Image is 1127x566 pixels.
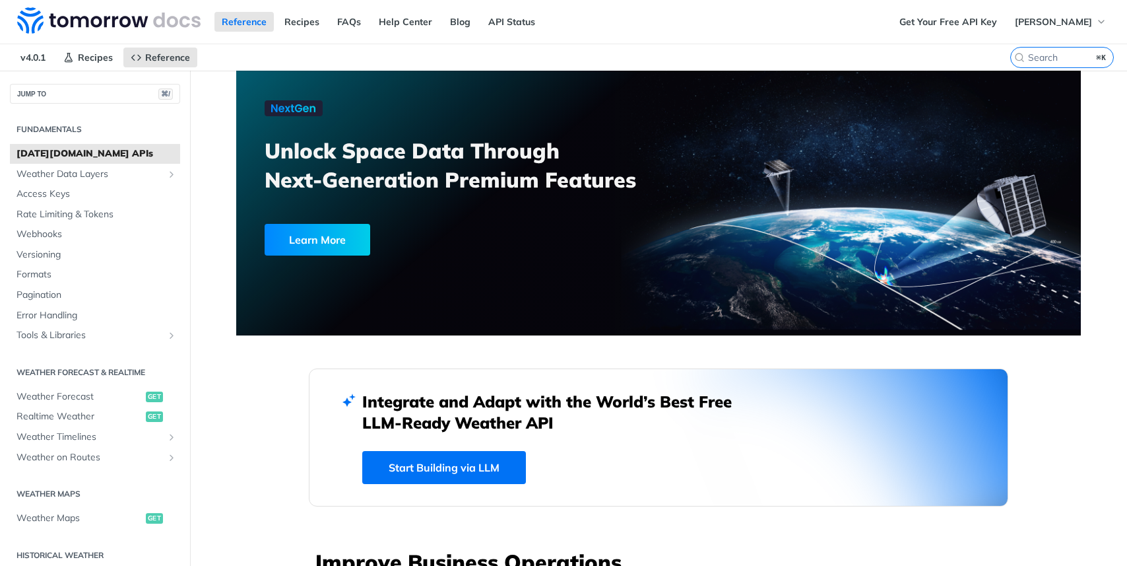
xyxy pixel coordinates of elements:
[16,188,177,201] span: Access Keys
[145,52,190,63] span: Reference
[10,367,180,378] h2: Weather Forecast & realtime
[10,306,180,326] a: Error Handling
[16,208,177,221] span: Rate Limiting & Tokens
[10,84,180,104] button: JUMP TO⌘/
[16,410,143,423] span: Realtime Weather
[16,147,177,160] span: [DATE][DOMAIN_NAME] APIs
[371,12,439,32] a: Help Center
[158,88,173,100] span: ⌘/
[16,228,177,241] span: Webhooks
[123,48,197,67] a: Reference
[10,326,180,345] a: Tools & LibrariesShow subpages for Tools & Libraries
[78,52,113,63] span: Recipes
[16,289,177,302] span: Pagination
[16,268,177,281] span: Formats
[16,168,163,181] span: Weather Data Layers
[10,184,180,204] a: Access Keys
[146,411,163,422] span: get
[1014,52,1025,63] svg: Search
[481,12,542,32] a: API Status
[10,448,180,468] a: Weather on RoutesShow subpages for Weather on Routes
[277,12,327,32] a: Recipes
[16,512,143,525] span: Weather Maps
[10,407,180,427] a: Realtime Weatherget
[10,124,180,135] h2: Fundamentals
[166,169,177,180] button: Show subpages for Weather Data Layers
[265,136,673,194] h3: Unlock Space Data Through Next-Generation Premium Features
[1093,51,1110,64] kbd: ⌘K
[892,12,1004,32] a: Get Your Free API Key
[146,392,163,402] span: get
[362,391,752,433] h2: Integrate and Adapt with the World’s Best Free LLM-Ready Weather API
[166,452,177,463] button: Show subpages for Weather on Routes
[166,432,177,442] button: Show subpages for Weather Timelines
[10,164,180,184] a: Weather Data LayersShow subpages for Weather Data Layers
[56,48,120,67] a: Recipes
[330,12,368,32] a: FAQs
[1008,12,1114,32] button: [PERSON_NAME]
[16,431,163,444] span: Weather Timelines
[443,12,478,32] a: Blog
[214,12,274,32] a: Reference
[265,100,323,116] img: NextGen
[10,225,180,244] a: Webhooks
[10,509,180,528] a: Weather Mapsget
[16,390,143,404] span: Weather Forecast
[16,248,177,262] span: Versioning
[265,224,370,256] div: Learn More
[10,285,180,305] a: Pagination
[10,427,180,447] a: Weather TimelinesShow subpages for Weather Timelines
[10,265,180,285] a: Formats
[16,451,163,464] span: Weather on Routes
[1015,16,1092,28] span: [PERSON_NAME]
[10,144,180,164] a: [DATE][DOMAIN_NAME] APIs
[17,7,201,34] img: Tomorrow.io Weather API Docs
[10,387,180,407] a: Weather Forecastget
[13,48,53,67] span: v4.0.1
[146,513,163,524] span: get
[10,549,180,561] h2: Historical Weather
[362,451,526,484] a: Start Building via LLM
[10,245,180,265] a: Versioning
[265,224,591,256] a: Learn More
[16,309,177,322] span: Error Handling
[10,488,180,500] h2: Weather Maps
[16,329,163,342] span: Tools & Libraries
[166,330,177,341] button: Show subpages for Tools & Libraries
[10,205,180,225] a: Rate Limiting & Tokens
